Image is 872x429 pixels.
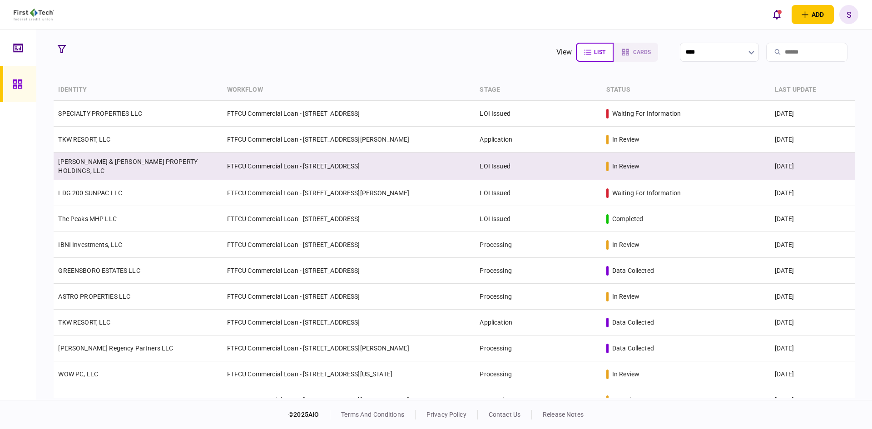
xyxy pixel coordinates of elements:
a: ASTRO PROPERTIES LLC [58,293,130,300]
button: S [839,5,858,24]
th: last update [770,79,855,101]
div: in review [612,240,639,249]
td: [DATE] [770,310,855,335]
td: FTFCU Commercial Loan - [STREET_ADDRESS][PERSON_NAME] [223,180,476,206]
td: [DATE] [770,284,855,310]
button: open notifications list [767,5,786,24]
div: in review [612,135,639,144]
td: LOI Issued [475,153,601,180]
td: [DATE] [770,335,855,361]
td: LOI Issued [475,206,601,232]
a: The Peaks MHP LLC [58,215,117,222]
td: FTFCU Commercial Loan - [STREET_ADDRESS][PERSON_NAME] [223,387,476,413]
th: stage [475,79,601,101]
td: LOI Issued [475,101,601,127]
td: FTFCU Commercial Loan - [STREET_ADDRESS] [223,258,476,284]
img: client company logo [14,9,54,20]
a: GREENSBORO ESTATES LLC [58,267,140,274]
td: [DATE] [770,101,855,127]
a: TKW RESORT, LLC [58,319,110,326]
div: waiting for information [612,109,681,118]
a: contact us [489,411,520,418]
td: [DATE] [770,232,855,258]
span: cards [633,49,651,55]
div: completed [612,214,643,223]
td: FTFCU Commercial Loan - [STREET_ADDRESS][PERSON_NAME] [223,127,476,153]
a: privacy policy [426,411,466,418]
td: Processing [475,361,601,387]
div: view [556,47,572,58]
div: in review [612,292,639,301]
td: LOI Issued [475,180,601,206]
td: [DATE] [770,206,855,232]
button: list [576,43,614,62]
a: IBNI Investments, LLC [58,241,122,248]
td: [DATE] [770,153,855,180]
td: [DATE] [770,258,855,284]
a: SPECIALTY PROPERTIES LLC [58,110,142,117]
td: [DATE] [770,127,855,153]
td: Processing [475,258,601,284]
td: FTFCU Commercial Loan - [STREET_ADDRESS] [223,232,476,258]
td: FTFCU Commercial Loan - [STREET_ADDRESS] [223,206,476,232]
div: waiting for information [612,188,681,197]
div: data collected [612,318,654,327]
a: terms and conditions [341,411,404,418]
span: list [594,49,605,55]
a: HUNDRED 8, LLC [58,396,107,404]
button: cards [614,43,658,62]
div: in review [612,162,639,171]
td: Processing [475,387,601,413]
a: WOW PC, LLC [58,370,98,378]
a: [PERSON_NAME] & [PERSON_NAME] PROPERTY HOLDINGS, LLC [58,158,198,174]
div: in review [612,370,639,379]
td: Application [475,127,601,153]
td: FTFCU Commercial Loan - [STREET_ADDRESS] [223,153,476,180]
td: Application [475,310,601,335]
th: workflow [223,79,476,101]
div: data collected [612,266,654,275]
a: [PERSON_NAME] Regency Partners LLC [58,345,173,352]
td: FTFCU Commercial Loan - [STREET_ADDRESS] [223,310,476,335]
button: open adding identity options [792,5,834,24]
div: © 2025 AIO [288,410,330,419]
th: status [602,79,770,101]
td: [DATE] [770,361,855,387]
td: Processing [475,335,601,361]
div: data collected [612,344,654,353]
td: FTFCU Commercial Loan - [STREET_ADDRESS][PERSON_NAME] [223,335,476,361]
th: identity [54,79,222,101]
a: release notes [543,411,584,418]
td: FTFCU Commercial Loan - [STREET_ADDRESS] [223,101,476,127]
td: [DATE] [770,180,855,206]
td: Processing [475,284,601,310]
a: LDG 200 SUNPAC LLC [58,189,122,197]
div: in review [612,395,639,404]
td: FTFCU Commercial Loan - [STREET_ADDRESS][US_STATE] [223,361,476,387]
td: Processing [475,232,601,258]
td: FTFCU Commercial Loan - [STREET_ADDRESS] [223,284,476,310]
a: TKW RESORT, LLC [58,136,110,143]
td: [DATE] [770,387,855,413]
